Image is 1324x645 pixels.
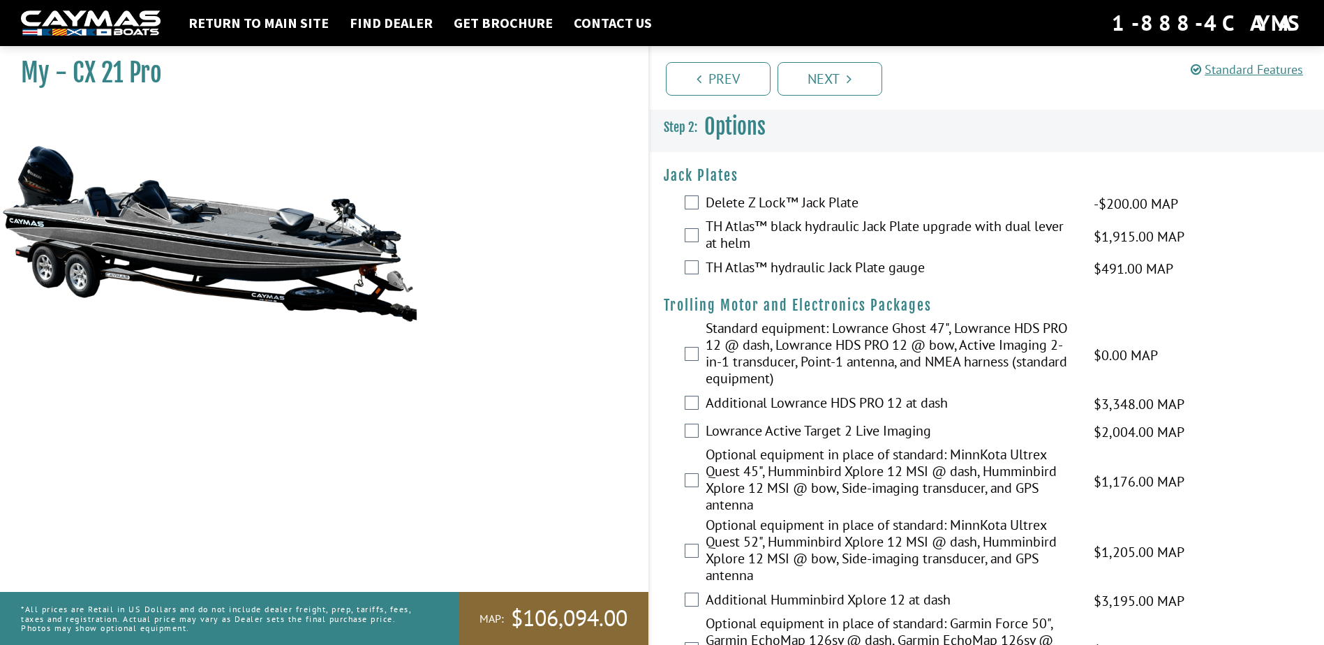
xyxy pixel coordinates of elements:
a: Get Brochure [447,14,560,32]
label: TH Atlas™ hydraulic Jack Plate gauge [706,259,1077,279]
label: Optional equipment in place of standard: MinnKota Ultrex Quest 45", Humminbird Xplore 12 MSI @ da... [706,446,1077,517]
a: MAP:$106,094.00 [459,592,648,645]
span: $1,205.00 MAP [1094,542,1184,563]
img: white-logo-c9c8dbefe5ff5ceceb0f0178aa75bf4bb51f6bca0971e226c86eb53dfe498488.png [21,10,161,36]
label: Standard equipment: Lowrance Ghost 47", Lowrance HDS PRO 12 @ dash, Lowrance HDS PRO 12 @ bow, Ac... [706,320,1077,390]
a: Contact Us [567,14,659,32]
label: Lowrance Active Target 2 Live Imaging [706,422,1077,443]
span: $491.00 MAP [1094,258,1173,279]
label: TH Atlas™ black hydraulic Jack Plate upgrade with dual lever at helm [706,218,1077,255]
label: Delete Z Lock™ Jack Plate [706,194,1077,214]
label: Additional Lowrance HDS PRO 12 at dash [706,394,1077,415]
div: 1-888-4CAYMAS [1112,8,1303,38]
a: Next [778,62,882,96]
span: $106,094.00 [511,604,627,633]
h4: Jack Plates [664,167,1311,184]
span: $0.00 MAP [1094,345,1158,366]
h1: My - CX 21 Pro [21,57,613,89]
span: $2,004.00 MAP [1094,422,1184,443]
span: $1,176.00 MAP [1094,471,1184,492]
p: *All prices are Retail in US Dollars and do not include dealer freight, prep, tariffs, fees, taxe... [21,598,427,639]
a: Find Dealer [343,14,440,32]
span: -$200.00 MAP [1094,193,1178,214]
label: Optional equipment in place of standard: MinnKota Ultrex Quest 52", Humminbird Xplore 12 MSI @ da... [706,517,1077,587]
span: MAP: [479,611,504,626]
a: Standard Features [1191,61,1303,77]
label: Additional Humminbird Xplore 12 at dash [706,591,1077,611]
span: $3,348.00 MAP [1094,394,1184,415]
span: $3,195.00 MAP [1094,591,1184,611]
a: Prev [666,62,771,96]
a: Return to main site [181,14,336,32]
span: $1,915.00 MAP [1094,226,1184,247]
h4: Trolling Motor and Electronics Packages [664,297,1311,314]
